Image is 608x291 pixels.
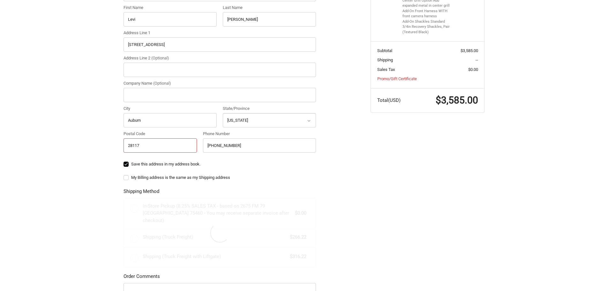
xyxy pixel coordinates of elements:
[476,57,478,62] span: --
[377,97,401,103] span: Total (USD)
[468,67,478,72] span: $0.00
[124,55,316,61] label: Address Line 2
[377,76,417,81] a: Promo/Gift Certificate
[436,95,478,106] span: $3,585.00
[151,56,169,60] small: (Optional)
[124,162,316,167] label: Save this address in my address book.
[402,9,451,19] li: Add-On Front Harness WITH front camera harness
[576,260,608,291] iframe: Chat Widget
[124,131,197,137] label: Postal Code
[124,188,159,198] legend: Shipping Method
[402,19,451,35] li: Add-On Shackles Standard 3/4in Recovery Shackles, Pair (Textured Black)
[124,30,316,36] label: Address Line 1
[223,105,316,112] label: State/Province
[377,67,395,72] span: Sales Tax
[461,48,478,53] span: $3,585.00
[124,80,316,87] label: Company Name
[377,57,393,62] span: Shipping
[203,131,316,137] label: Phone Number
[124,273,160,283] legend: Order Comments
[223,4,316,11] label: Last Name
[124,105,217,112] label: City
[124,4,217,11] label: First Name
[153,81,171,86] small: (Optional)
[124,175,316,180] label: My Billing address is the same as my Shipping address
[377,48,392,53] span: Subtotal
